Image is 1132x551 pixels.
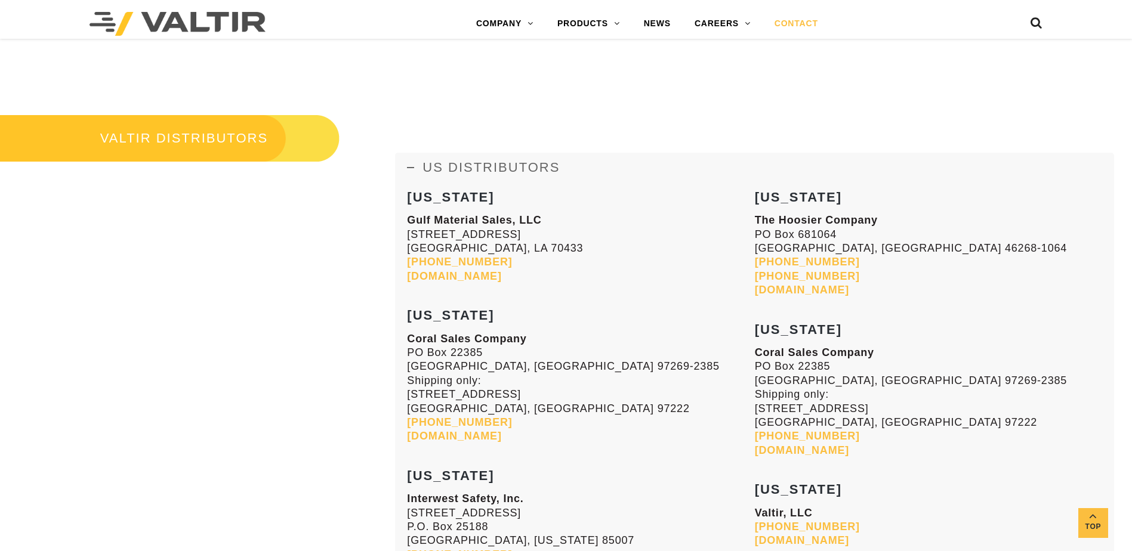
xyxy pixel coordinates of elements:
[407,270,501,282] a: [DOMAIN_NAME]
[545,12,632,36] a: PRODUCTS
[1078,508,1108,538] a: Top
[407,416,512,428] a: [PHONE_NUMBER]
[407,468,494,483] strong: [US_STATE]
[755,322,842,337] strong: [US_STATE]
[755,521,860,533] a: [PHONE_NUMBER]
[632,12,683,36] a: NEWS
[407,213,754,283] p: [STREET_ADDRESS] [GEOGRAPHIC_DATA], LA 70433
[755,346,874,358] strong: Coral Sales Company
[755,482,842,497] strong: [US_STATE]
[755,534,849,546] a: [DOMAIN_NAME]
[755,430,860,442] a: [PHONE_NUMBER]
[407,333,526,345] strong: Coral Sales Company
[407,190,494,205] strong: [US_STATE]
[90,12,266,36] img: Valtir
[422,160,560,175] span: US DISTRIBUTORS
[683,12,763,36] a: CAREERS
[395,153,1114,182] a: US DISTRIBUTORS
[755,444,849,456] a: [DOMAIN_NAME]
[763,12,830,36] a: CONTACT
[407,430,501,442] a: [DOMAIN_NAME]
[755,270,860,282] a: [PHONE_NUMBER]
[755,346,1102,457] p: PO Box 22385 [GEOGRAPHIC_DATA], [GEOGRAPHIC_DATA] 97269-2385 Shipping only: [STREET_ADDRESS] [GEO...
[407,493,523,504] strong: Interwest Safety, Inc.
[755,284,849,296] a: [DOMAIN_NAME]
[407,308,494,323] strong: [US_STATE]
[755,256,860,268] a: [PHONE_NUMBER]
[755,190,842,205] strong: [US_STATE]
[1078,520,1108,534] span: Top
[755,214,878,226] strong: The Hoosier Company
[407,332,754,444] p: PO Box 22385 [GEOGRAPHIC_DATA], [GEOGRAPHIC_DATA] 97269-2385 Shipping only: [STREET_ADDRESS] [GEO...
[407,256,512,268] a: [PHONE_NUMBER]
[464,12,545,36] a: COMPANY
[755,213,1102,297] p: PO Box 681064 [GEOGRAPHIC_DATA], [GEOGRAPHIC_DATA] 46268-1064
[407,214,541,226] strong: Gulf Material Sales, LLC
[755,507,813,519] strong: Valtir, LLC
